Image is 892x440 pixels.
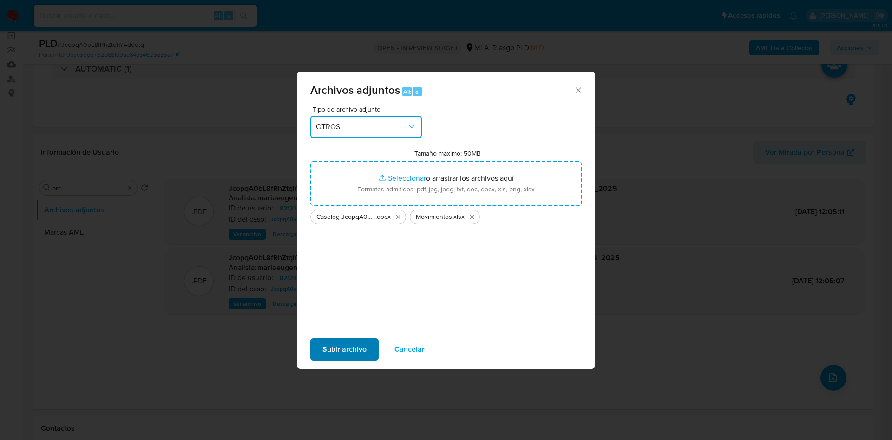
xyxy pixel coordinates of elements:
span: Caselog JcopqA0bL8fRhZtqhY4dqqtq_2025_07_17_23_50_52 [316,212,375,222]
button: Eliminar Caselog JcopqA0bL8fRhZtqhY4dqqtq_2025_07_17_23_50_52.docx [393,211,404,223]
span: .docx [375,212,391,222]
span: .xlsx [452,212,465,222]
button: Subir archivo [310,338,379,361]
span: Archivos adjuntos [310,82,400,98]
button: Cerrar [574,85,582,94]
label: Tamaño máximo: 50MB [414,149,481,158]
span: Tipo de archivo adjunto [313,106,424,112]
span: OTROS [316,122,407,131]
button: Cancelar [382,338,437,361]
ul: Archivos seleccionados [310,206,582,224]
span: Subir archivo [322,339,367,360]
button: Eliminar Movimientos.xlsx [466,211,478,223]
span: a [415,87,419,96]
span: Alt [403,87,411,96]
span: Cancelar [394,339,425,360]
span: Movimientos [416,212,452,222]
button: OTROS [310,116,422,138]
